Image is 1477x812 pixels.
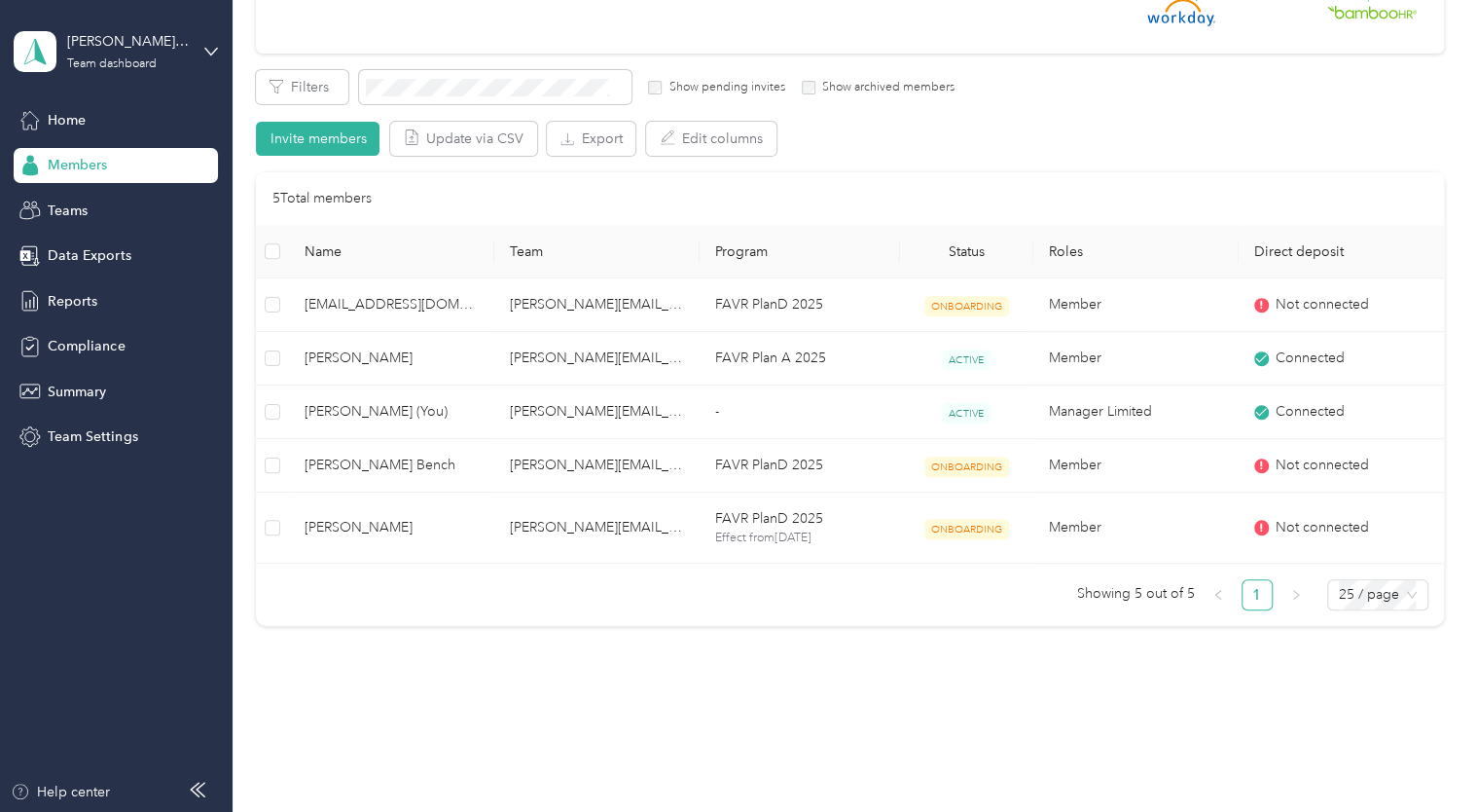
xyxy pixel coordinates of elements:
[305,455,479,476] span: [PERSON_NAME] Bench
[1327,5,1417,18] img: BambooHR
[1239,225,1444,278] th: Direct deposit
[48,426,137,447] span: Team Settings
[1033,386,1239,439] td: Manager Limited
[271,188,371,209] p: 5 Total members
[67,58,157,70] div: Team dashboard
[390,122,537,156] button: Update via CSV
[700,278,900,332] td: FAVR PlanD 2025
[700,439,900,493] td: FAVR PlanD 2025
[1033,225,1239,278] th: Roles
[924,519,1009,539] span: ONBOARDING
[1276,517,1369,538] span: Not connected
[289,278,494,332] td: jimmiebarnes77@yahoo.com
[1077,579,1195,609] span: Showing 5 out of 5
[48,155,107,175] span: Members
[700,225,900,278] th: Program
[1276,401,1345,423] span: Connected
[256,122,379,156] button: Invite members
[305,294,479,315] span: [EMAIL_ADDRESS][DOMAIN_NAME]
[1276,348,1345,369] span: Connected
[289,439,494,493] td: Christopher D. Bench
[494,386,700,439] td: josh.moore@bldonline.com
[494,439,700,493] td: josh.moore@bldonline.com
[1033,332,1239,386] td: Member
[289,386,494,439] td: Joshua Moore (You)
[924,457,1009,477] span: ONBOARDING
[1276,455,1369,476] span: Not connected
[48,336,125,356] span: Compliance
[1212,589,1224,601] span: left
[1243,580,1272,609] a: 1
[1203,579,1234,610] button: left
[1242,579,1273,610] li: 1
[1368,703,1477,812] iframe: Everlance-gr Chat Button Frame
[700,386,900,439] td: -
[48,382,106,402] span: Summary
[547,122,635,156] button: Export
[662,79,784,96] label: Show pending invites
[815,79,955,96] label: Show archived members
[1033,493,1239,564] td: Member
[1033,439,1239,493] td: Member
[48,201,88,221] span: Teams
[289,225,494,278] th: Name
[289,332,494,386] td: Cody A. Smith
[48,110,86,130] span: Home
[900,493,1033,564] td: ONBOARDING
[494,332,700,386] td: josh.moore@bldonline.com
[1033,278,1239,332] td: Member
[305,401,479,423] span: [PERSON_NAME] (You)
[1203,579,1234,610] li: Previous Page
[305,348,479,369] span: [PERSON_NAME]
[494,225,700,278] th: Team
[1290,589,1302,601] span: right
[900,225,1033,278] th: Status
[1339,580,1417,609] span: 25 / page
[256,70,348,104] button: Filters
[942,350,991,370] span: ACTIVE
[48,291,97,312] span: Reports
[1280,579,1312,610] button: right
[900,439,1033,493] td: ONBOARDING
[48,245,130,266] span: Data Exports
[11,782,110,802] button: Help center
[289,493,494,564] td: Robert Giguere
[494,493,700,564] td: josh.moore@bldonline.com
[305,517,479,538] span: [PERSON_NAME]
[67,31,189,52] div: [PERSON_NAME][EMAIL_ADDRESS][PERSON_NAME][DOMAIN_NAME]
[942,403,991,424] span: ACTIVE
[646,122,776,156] button: Edit columns
[1276,294,1369,315] span: Not connected
[494,278,700,332] td: josh.moore@bldonline.com
[1327,579,1428,610] div: Page Size
[900,278,1033,332] td: ONBOARDING
[700,332,900,386] td: FAVR Plan A 2025
[305,243,479,260] span: Name
[924,296,1009,316] span: ONBOARDING
[1280,579,1312,610] li: Next Page
[715,508,884,530] p: FAVR PlanD 2025
[715,530,884,547] p: Effect from [DATE]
